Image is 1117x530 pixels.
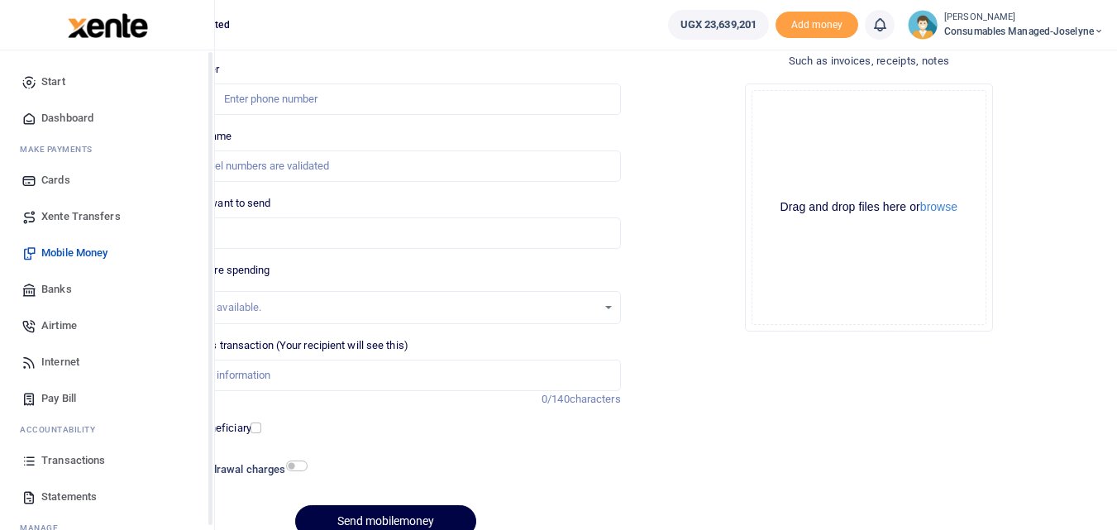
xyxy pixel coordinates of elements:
a: Start [13,64,201,100]
a: Cards [13,162,201,198]
a: Transactions [13,442,201,479]
li: Ac [13,417,201,442]
li: Toup your wallet [776,12,858,39]
span: Mobile Money [41,245,107,261]
span: Dashboard [41,110,93,127]
a: UGX 23,639,201 [668,10,769,40]
span: Pay Bill [41,390,76,407]
span: ake Payments [28,143,93,155]
span: Statements [41,489,97,505]
input: Enter extra information [150,360,620,391]
label: Memo for this transaction (Your recipient will see this) [150,337,408,354]
img: profile-user [908,10,938,40]
span: Internet [41,354,79,370]
span: Xente Transfers [41,208,121,225]
div: Drag and drop files here or [752,199,986,215]
a: Dashboard [13,100,201,136]
a: logo-small logo-large logo-large [66,18,148,31]
input: MTN & Airtel numbers are validated [150,150,620,182]
img: logo-large [68,13,148,38]
span: countability [32,423,95,436]
span: Banks [41,281,72,298]
li: M [13,136,201,162]
a: Airtime [13,308,201,344]
li: Wallet ballance [661,10,776,40]
h4: Such as invoices, receipts, notes [634,52,1104,70]
span: Add money [776,12,858,39]
span: 0/140 [542,393,570,405]
a: profile-user [PERSON_NAME] Consumables managed-Joselyne [908,10,1104,40]
span: Airtime [41,318,77,334]
span: Cards [41,172,70,189]
span: characters [570,393,621,405]
div: File Uploader [745,84,993,332]
span: Transactions [41,452,105,469]
a: Banks [13,271,201,308]
input: Enter phone number [150,84,620,115]
a: Xente Transfers [13,198,201,235]
div: No options available. [163,299,596,316]
span: Start [41,74,65,90]
button: browse [920,201,957,212]
a: Pay Bill [13,380,201,417]
a: Internet [13,344,201,380]
span: UGX 23,639,201 [680,17,757,33]
input: UGX [150,217,620,249]
a: Mobile Money [13,235,201,271]
small: [PERSON_NAME] [944,11,1104,25]
h6: Include withdrawal charges [153,463,300,476]
span: Consumables managed-Joselyne [944,24,1104,39]
a: Add money [776,17,858,30]
a: Statements [13,479,201,515]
